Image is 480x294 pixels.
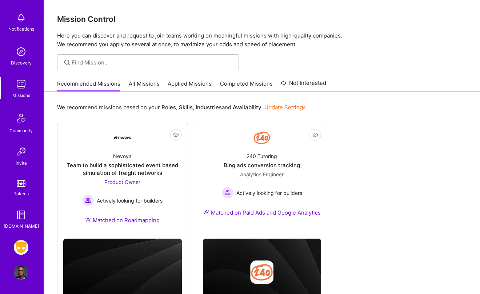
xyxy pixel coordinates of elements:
img: Actively looking for builders [82,195,94,206]
p: Here you can discover and request to join teams working on meaningful missions with high-quality ... [57,31,467,49]
b: Industries [196,104,222,111]
span: Actively looking for builders [236,189,302,197]
a: Not Interested [281,79,326,92]
img: User Avatar [14,265,28,279]
div: [DOMAIN_NAME] [4,222,39,230]
img: Grindr: Product & Marketing [14,240,28,255]
img: tokens [17,180,25,187]
span: Analytics Engineer [240,171,284,177]
div: Matched on Paid Ads and Google Analytics [203,209,321,216]
img: Company Logo [114,136,131,139]
img: Ateam Purple Icon [203,209,209,215]
img: Community [12,109,30,127]
div: Tokens [14,190,29,197]
div: Bing ads conversion tracking [224,161,300,169]
a: All Missions [129,80,160,92]
div: Missions [12,91,30,99]
b: Skills [179,104,193,111]
a: Grindr: Product & Marketing [12,240,30,255]
img: discovery [14,44,28,59]
b: Roles [161,104,176,111]
img: Company logo [250,260,273,284]
input: Find Mission... [72,59,233,66]
a: Recommended Missions [57,80,120,92]
img: teamwork [14,77,28,91]
a: Applied Missions [168,80,212,92]
img: guide book [14,208,28,222]
img: Ateam Purple Icon [85,217,91,223]
div: Matched on Roadmapping [85,216,160,224]
b: Availability [233,104,261,111]
div: Discovery [11,59,32,67]
a: Company LogoNevoyaTeam to build a sophisticated event based simulation of freight networksProduct... [63,129,182,233]
img: Actively looking for builders [222,187,233,199]
div: Notifications [8,25,34,33]
i: icon SearchGrey [63,58,71,67]
a: Update Settings [264,104,306,111]
div: Community [9,127,33,134]
div: Nevoya [113,152,132,160]
a: User Avatar [12,265,30,279]
img: bell [14,11,28,25]
span: Product Owner [104,179,140,185]
img: Invite [14,145,28,159]
a: Completed Missions [220,80,273,92]
img: Company Logo [253,129,271,146]
i: icon EyeClosed [312,132,318,138]
div: 240 Tutoring [247,152,277,160]
h3: Mission Control [57,15,467,24]
div: Team to build a sophisticated event based simulation of freight networks [63,161,182,177]
a: Company Logo240 TutoringBing ads conversion trackingAnalytics Engineer Actively looking for build... [203,129,321,225]
p: We recommend missions based on your , , and . [57,103,306,111]
span: Actively looking for builders [97,197,163,204]
img: Company logo [111,260,134,284]
div: Invite [16,159,27,167]
i: icon EyeClosed [173,132,179,138]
